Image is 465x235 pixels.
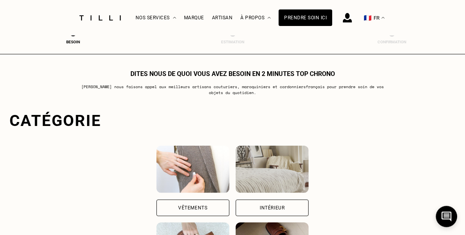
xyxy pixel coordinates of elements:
[364,14,372,22] span: 🇫🇷
[236,146,309,193] img: Intérieur
[58,40,89,44] div: Besoin
[178,205,207,210] div: Vêtements
[76,15,124,20] img: Logo du service de couturière Tilli
[381,17,385,19] img: menu déroulant
[212,15,233,20] a: Artisan
[260,205,285,210] div: Intérieur
[156,146,229,193] img: Vêtements
[268,17,271,19] img: Menu déroulant à propos
[173,17,176,19] img: Menu déroulant
[217,40,248,44] div: Estimation
[136,0,176,35] div: Nos services
[240,0,271,35] div: À propos
[376,40,408,44] div: Confirmation
[360,0,389,35] button: 🇫🇷 FR
[9,111,456,130] div: Catégorie
[76,84,389,96] p: [PERSON_NAME] nous faisons appel aux meilleurs artisans couturiers , maroquiniers et cordonniers ...
[279,9,332,26] a: Prendre soin ici
[184,15,204,20] a: Marque
[130,70,335,78] h1: Dites nous de quoi vous avez besoin en 2 minutes top chrono
[343,13,352,22] img: icône connexion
